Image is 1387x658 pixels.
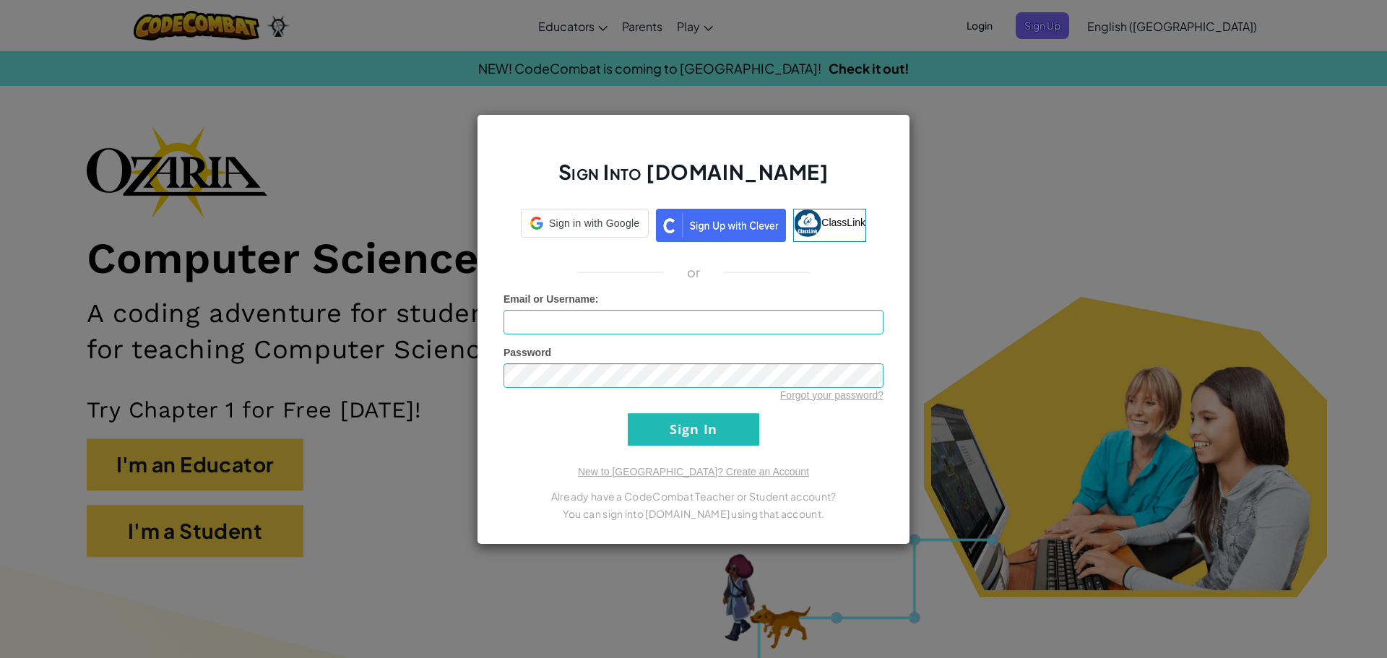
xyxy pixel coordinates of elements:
input: Sign In [628,413,759,446]
div: Sign in with Google [521,209,649,238]
img: classlink-logo-small.png [794,209,821,237]
span: Sign in with Google [549,216,639,230]
img: clever_sso_button@2x.png [656,209,786,242]
p: or [687,264,701,281]
label: : [504,292,599,306]
span: ClassLink [821,216,865,228]
p: You can sign into [DOMAIN_NAME] using that account. [504,505,883,522]
span: Password [504,347,551,358]
a: Forgot your password? [780,389,883,401]
span: Email or Username [504,293,595,305]
a: Sign in with Google [521,209,649,242]
p: Already have a CodeCombat Teacher or Student account? [504,488,883,505]
a: New to [GEOGRAPHIC_DATA]? Create an Account [578,466,809,477]
h2: Sign Into [DOMAIN_NAME] [504,158,883,200]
